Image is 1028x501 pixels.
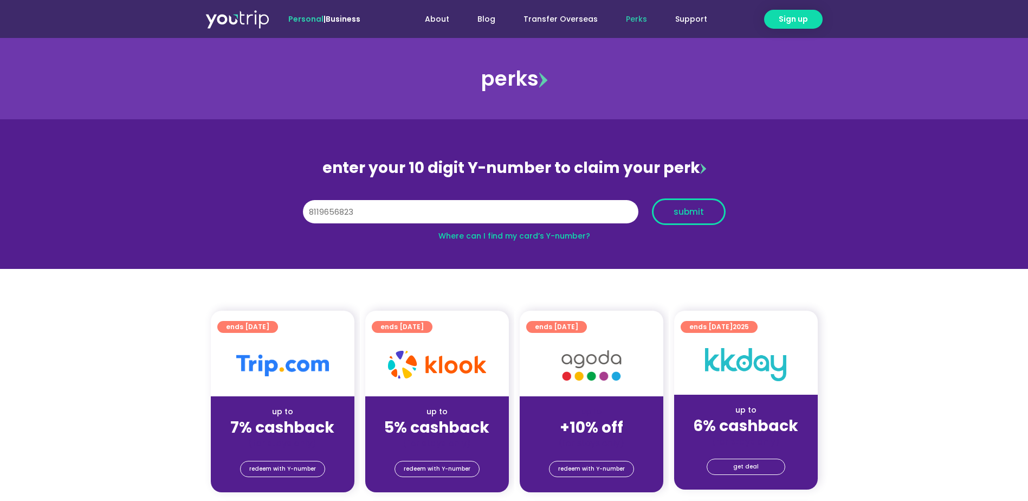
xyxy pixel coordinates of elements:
[372,321,432,333] a: ends [DATE]
[707,459,785,475] a: get deal
[298,154,731,182] div: enter your 10 digit Y-number to claim your perk
[733,322,749,331] span: 2025
[581,406,602,417] span: up to
[303,200,638,224] input: 10 digit Y-number (e.g. 8123456789)
[463,9,509,29] a: Blog
[535,321,578,333] span: ends [DATE]
[288,14,324,24] span: Personal
[303,198,726,233] form: Y Number
[226,321,269,333] span: ends [DATE]
[764,10,823,29] a: Sign up
[219,406,346,418] div: up to
[779,14,808,25] span: Sign up
[689,321,749,333] span: ends [DATE]
[395,461,480,477] a: redeem with Y-number
[326,14,360,24] a: Business
[374,438,500,449] div: (for stays only)
[661,9,721,29] a: Support
[219,438,346,449] div: (for stays only)
[733,459,759,474] span: get deal
[390,9,721,29] nav: Menu
[683,404,809,416] div: up to
[217,321,278,333] a: ends [DATE]
[558,461,625,477] span: redeem with Y-number
[560,417,623,438] strong: +10% off
[652,198,726,225] button: submit
[230,417,334,438] strong: 7% cashback
[528,438,655,449] div: (for stays only)
[380,321,424,333] span: ends [DATE]
[683,436,809,447] div: (for stays only)
[240,461,325,477] a: redeem with Y-number
[288,14,360,24] span: |
[549,461,634,477] a: redeem with Y-number
[674,208,704,216] span: submit
[681,321,758,333] a: ends [DATE]2025
[384,417,489,438] strong: 5% cashback
[526,321,587,333] a: ends [DATE]
[404,461,470,477] span: redeem with Y-number
[374,406,500,418] div: up to
[612,9,661,29] a: Perks
[249,461,316,477] span: redeem with Y-number
[438,230,590,241] a: Where can I find my card’s Y-number?
[693,415,798,436] strong: 6% cashback
[411,9,463,29] a: About
[509,9,612,29] a: Transfer Overseas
